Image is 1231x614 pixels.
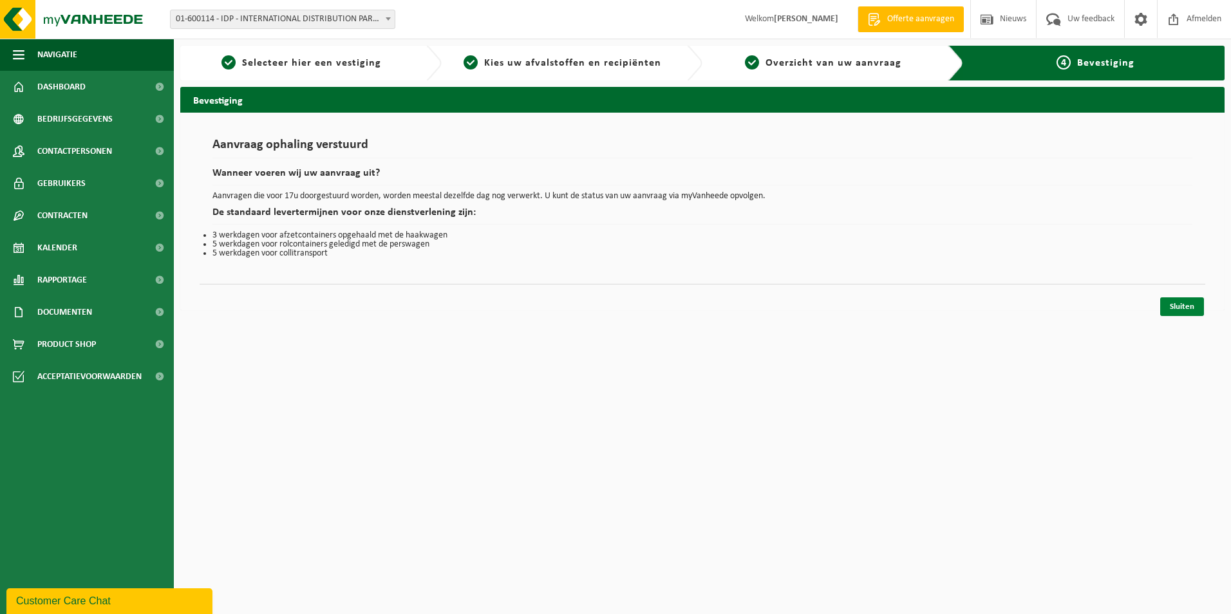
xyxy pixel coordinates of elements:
[37,328,96,360] span: Product Shop
[212,207,1192,225] h2: De standaard levertermijnen voor onze dienstverlening zijn:
[448,55,677,71] a: 2Kies uw afvalstoffen en recipiënten
[774,14,838,24] strong: [PERSON_NAME]
[1077,58,1134,68] span: Bevestiging
[187,55,416,71] a: 1Selecteer hier een vestiging
[858,6,964,32] a: Offerte aanvragen
[212,192,1192,201] p: Aanvragen die voor 17u doorgestuurd worden, worden meestal dezelfde dag nog verwerkt. U kunt de s...
[37,135,112,167] span: Contactpersonen
[709,55,938,71] a: 3Overzicht van uw aanvraag
[1160,297,1204,316] a: Sluiten
[212,138,1192,158] h1: Aanvraag ophaling verstuurd
[745,55,759,70] span: 3
[484,58,661,68] span: Kies uw afvalstoffen en recipiënten
[37,360,142,393] span: Acceptatievoorwaarden
[221,55,236,70] span: 1
[212,168,1192,185] h2: Wanneer voeren wij uw aanvraag uit?
[37,264,87,296] span: Rapportage
[1057,55,1071,70] span: 4
[212,231,1192,240] li: 3 werkdagen voor afzetcontainers opgehaald met de haakwagen
[212,249,1192,258] li: 5 werkdagen voor collitransport
[884,13,957,26] span: Offerte aanvragen
[242,58,381,68] span: Selecteer hier een vestiging
[37,296,92,328] span: Documenten
[6,586,215,614] iframe: chat widget
[37,103,113,135] span: Bedrijfsgegevens
[171,10,395,28] span: 01-600114 - IDP - INTERNATIONAL DISTRIBUTION PARTNERS - MERKSEM
[37,200,88,232] span: Contracten
[37,39,77,71] span: Navigatie
[37,71,86,103] span: Dashboard
[170,10,395,29] span: 01-600114 - IDP - INTERNATIONAL DISTRIBUTION PARTNERS - MERKSEM
[37,167,86,200] span: Gebruikers
[766,58,901,68] span: Overzicht van uw aanvraag
[37,232,77,264] span: Kalender
[212,240,1192,249] li: 5 werkdagen voor rolcontainers geledigd met de perswagen
[464,55,478,70] span: 2
[180,87,1225,112] h2: Bevestiging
